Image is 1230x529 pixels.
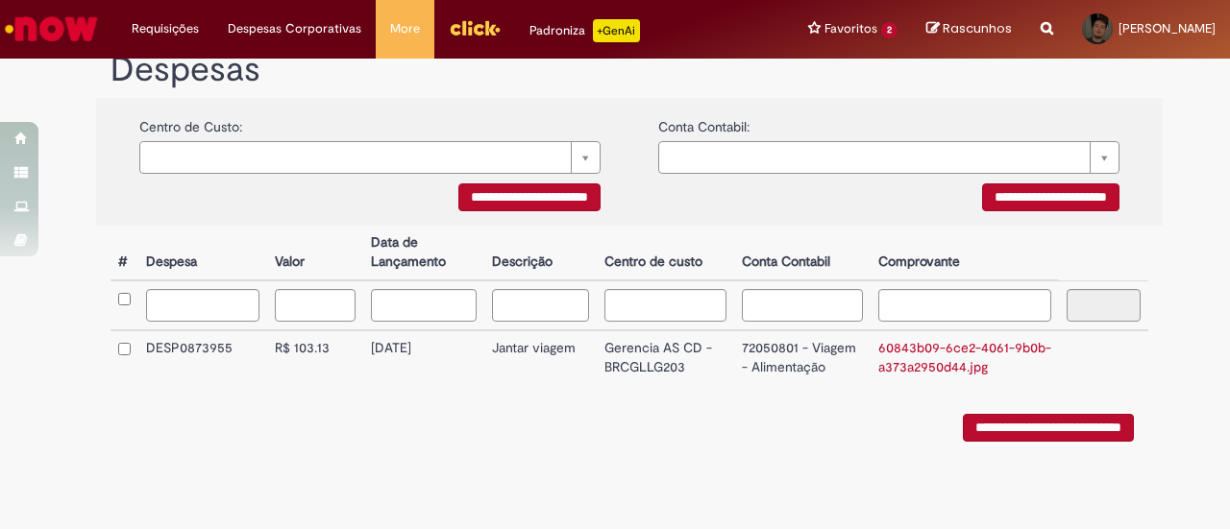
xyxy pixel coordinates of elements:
span: [PERSON_NAME] [1119,20,1216,36]
td: DESP0873955 [138,330,267,385]
a: Rascunhos [926,20,1012,38]
img: ServiceNow [2,10,101,48]
span: Despesas Corporativas [228,19,361,38]
span: Rascunhos [943,19,1012,37]
th: Centro de custo [597,226,734,280]
th: Conta Contabil [734,226,871,280]
span: More [390,19,420,38]
div: Padroniza [529,19,640,42]
td: R$ 103.13 [267,330,363,385]
p: +GenAi [593,19,640,42]
a: Limpar campo {0} [658,141,1119,174]
label: Conta Contabil: [658,108,750,136]
h1: Despesas [111,51,1148,89]
th: Valor [267,226,363,280]
th: # [111,226,138,280]
span: Favoritos [824,19,877,38]
label: Centro de Custo: [139,108,242,136]
span: Requisições [132,19,199,38]
td: Gerencia AS CD - BRCGLLG203 [597,330,734,385]
a: 60843b09-6ce2-4061-9b0b-a373a2950d44.jpg [878,339,1051,375]
td: Jantar viagem [484,330,597,385]
th: Comprovante [871,226,1059,280]
a: Limpar campo {0} [139,141,601,174]
td: 60843b09-6ce2-4061-9b0b-a373a2950d44.jpg [871,330,1059,385]
td: [DATE] [363,330,484,385]
th: Data de Lançamento [363,226,484,280]
span: 2 [881,22,898,38]
td: 72050801 - Viagem - Alimentação [734,330,871,385]
th: Despesa [138,226,267,280]
img: click_logo_yellow_360x200.png [449,13,501,42]
th: Descrição [484,226,597,280]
